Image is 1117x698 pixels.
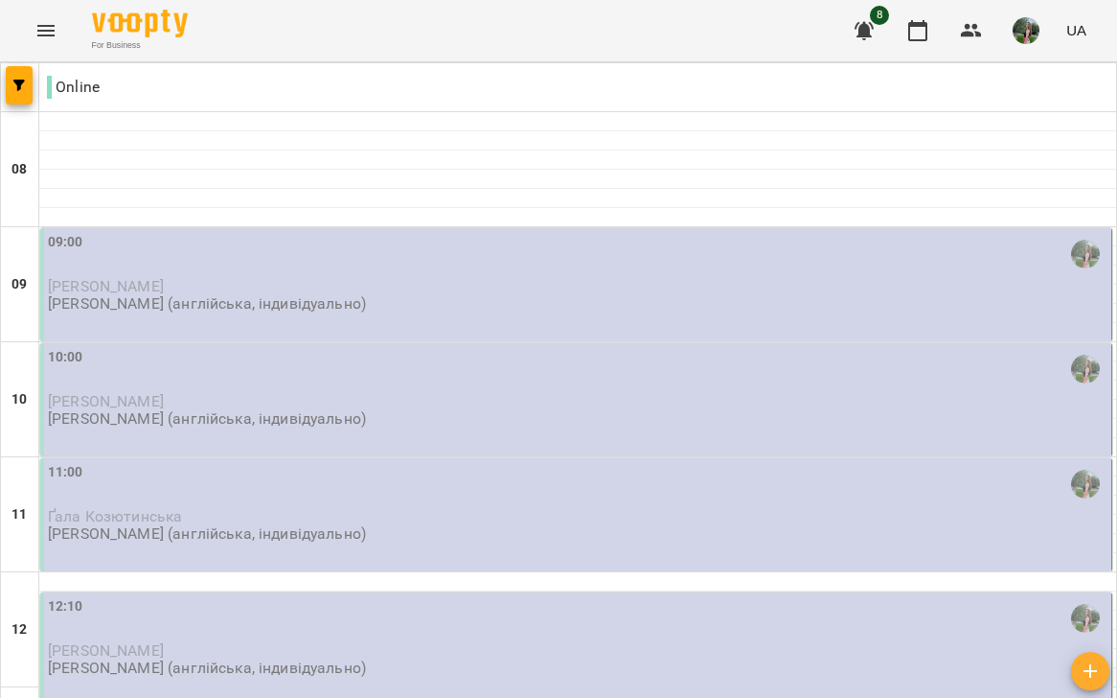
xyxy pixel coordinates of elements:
button: UA [1059,12,1094,48]
span: For Business [92,39,188,52]
span: [PERSON_NAME] [48,641,164,660]
img: Білокур Катерина (а) [1071,240,1100,268]
h6: 11 [11,504,27,525]
span: [PERSON_NAME] [48,392,164,410]
p: [PERSON_NAME] (англійська, індивідуально) [48,660,366,676]
img: Voopty Logo [92,10,188,37]
h6: 12 [11,619,27,640]
p: [PERSON_NAME] (англійська, індивідуально) [48,525,366,542]
span: UA [1066,20,1086,40]
h6: 09 [11,274,27,295]
label: 09:00 [48,232,83,253]
p: Online [47,76,100,99]
img: c0e52ca214e23f1dcb7d1c5ba6b1c1a3.jpeg [1013,17,1039,44]
label: 12:10 [48,596,83,617]
img: Білокур Катерина (а) [1071,355,1100,384]
button: Створити урок [1071,652,1109,690]
span: Ґала Козютинська [48,507,182,525]
span: 8 [870,6,889,25]
p: [PERSON_NAME] (англійська, індивідуально) [48,295,366,312]
span: [PERSON_NAME] [48,277,164,295]
h6: 10 [11,389,27,410]
button: Menu [23,8,69,54]
p: [PERSON_NAME] (англійська, індивідуально) [48,410,366,427]
label: 11:00 [48,462,83,483]
img: Білокур Катерина (а) [1071,470,1100,499]
img: Білокур Катерина (а) [1071,604,1100,633]
h6: 08 [11,159,27,180]
label: 10:00 [48,347,83,368]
